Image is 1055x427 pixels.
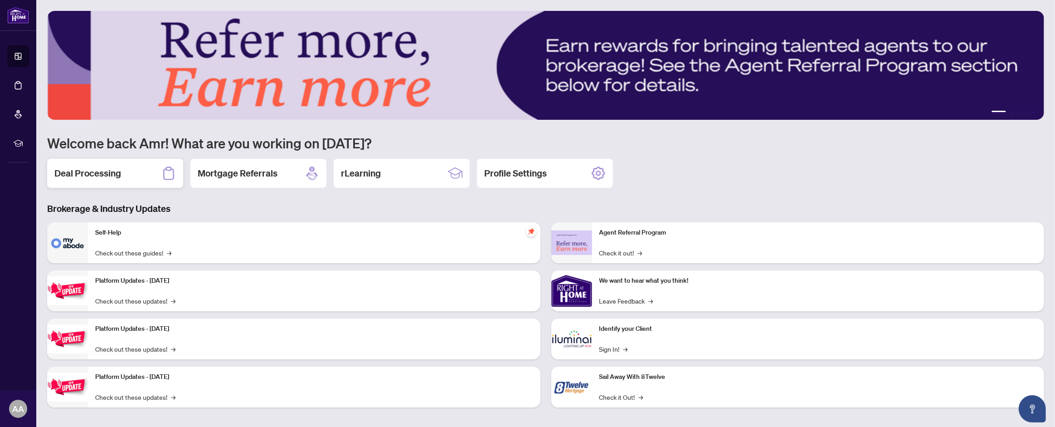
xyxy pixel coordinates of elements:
[599,228,1037,238] p: Agent Referral Program
[47,202,1044,215] h3: Brokerage & Industry Updates
[639,392,643,402] span: →
[599,296,653,306] a: Leave Feedback→
[95,324,533,334] p: Platform Updates - [DATE]
[551,270,592,311] img: We want to hear what you think!
[1031,111,1035,114] button: 5
[7,7,29,24] img: logo
[1019,395,1046,422] button: Open asap
[95,276,533,286] p: Platform Updates - [DATE]
[95,344,175,354] a: Check out these updates!→
[599,372,1037,382] p: Sail Away With 8Twelve
[47,373,88,401] img: Platform Updates - June 23, 2025
[171,296,175,306] span: →
[341,167,381,180] h2: rLearning
[599,276,1037,286] p: We want to hear what you think!
[47,276,88,305] img: Platform Updates - July 21, 2025
[95,248,171,258] a: Check out these guides!→
[95,296,175,306] a: Check out these updates!→
[599,344,628,354] a: Sign In!→
[95,372,533,382] p: Platform Updates - [DATE]
[171,392,175,402] span: →
[551,367,592,407] img: Sail Away With 8Twelve
[599,248,642,258] a: Check it out!→
[623,344,628,354] span: →
[171,344,175,354] span: →
[649,296,653,306] span: →
[526,226,537,237] span: pushpin
[47,222,88,263] img: Self-Help
[599,392,643,402] a: Check it Out!→
[198,167,277,180] h2: Mortgage Referrals
[551,319,592,359] img: Identify your Client
[599,324,1037,334] p: Identify your Client
[1024,111,1028,114] button: 4
[47,324,88,353] img: Platform Updates - July 8, 2025
[1017,111,1021,114] button: 3
[47,134,1044,152] h1: Welcome back Amr! What are you working on [DATE]?
[47,11,1044,120] img: Slide 0
[992,111,1006,114] button: 1
[54,167,121,180] h2: Deal Processing
[638,248,642,258] span: →
[551,231,592,255] img: Agent Referral Program
[167,248,171,258] span: →
[95,392,175,402] a: Check out these updates!→
[95,228,533,238] p: Self-Help
[12,402,24,415] span: AA
[484,167,547,180] h2: Profile Settings
[1010,111,1013,114] button: 2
